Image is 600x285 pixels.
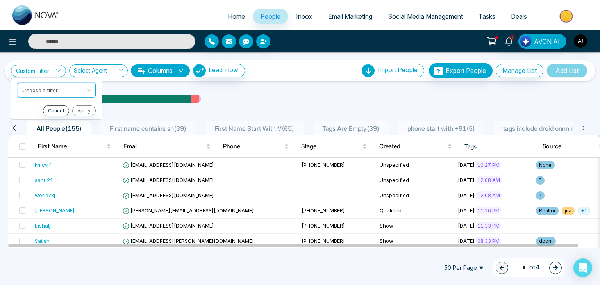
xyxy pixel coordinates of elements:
a: People [253,9,288,24]
span: [DATE] [458,223,475,229]
a: Custom Filter [11,65,66,77]
span: [DATE] [458,238,475,244]
span: Phone [223,142,283,151]
span: AVON AI [534,37,560,46]
th: Tags [458,135,536,157]
div: Open Intercom Messenger [573,258,592,277]
th: Stage [295,135,373,157]
span: All People ( 155 ) [34,125,85,132]
span: Tasks [479,12,495,20]
th: Phone [217,135,295,157]
span: of 4 [518,262,540,273]
a: Lead FlowLead Flow [190,64,245,77]
img: Lead Flow [193,64,206,77]
a: Email Marketing [320,9,380,24]
button: Columnsdown [131,64,190,77]
span: [EMAIL_ADDRESS][DOMAIN_NAME] [123,177,214,183]
span: People [261,12,280,20]
span: ? [536,191,545,200]
span: 12:08 AM [476,191,502,199]
span: [PHONE_NUMBER] [302,223,345,229]
span: [EMAIL_ADDRESS][DOMAIN_NAME] [123,192,214,198]
div: sahu21 [35,176,53,184]
span: [DATE] [458,207,475,214]
span: 12:08 AM [476,176,502,184]
span: Deals [511,12,527,20]
span: First name contains sh ( 39 ) [107,125,189,132]
span: [PERSON_NAME][EMAIL_ADDRESS][DOMAIN_NAME] [123,207,254,214]
span: Lead Flow [209,66,238,74]
span: jira [562,207,575,215]
span: Tags Are Empty ( 39 ) [319,125,382,132]
img: Market-place.gif [539,7,595,25]
span: First Name Start With V ( 65 ) [211,125,297,132]
span: [EMAIL_ADDRESS][PERSON_NAME][DOMAIN_NAME] [123,238,254,244]
td: Show [377,234,455,249]
span: [PHONE_NUMBER] [302,207,345,214]
button: Export People [429,63,493,78]
button: Cancel [43,105,69,116]
td: Unspecified [377,173,455,188]
span: Stage [301,142,361,151]
span: Inbox [296,12,312,20]
span: [EMAIL_ADDRESS][DOMAIN_NAME] [123,162,214,168]
span: 50 Per Page [439,262,489,274]
button: Manage List [496,64,543,77]
span: [PHONE_NUMBER] [302,162,345,168]
td: Qualified [377,203,455,219]
span: + 1 [578,207,590,215]
span: Social Media Management [388,12,463,20]
span: [DATE] [458,192,475,198]
span: 11:33 PM [476,222,501,230]
div: [PERSON_NAME] [35,207,75,214]
a: 1 [500,34,518,48]
th: Created [373,135,458,157]
span: phone start with +91 ( 5 ) [404,125,478,132]
span: down [178,68,184,74]
span: doom [536,237,556,246]
img: Nova CRM Logo [12,5,59,25]
a: Social Media Management [380,9,471,24]
img: User Avatar [574,34,587,48]
span: [EMAIL_ADDRESS][DOMAIN_NAME] [123,223,214,229]
td: Show [377,219,455,234]
span: Home [228,12,245,20]
span: [DATE] [458,162,475,168]
a: Home [220,9,253,24]
img: Lead Flow [520,36,531,47]
li: Choose a filter [11,81,102,99]
span: Source [543,142,597,151]
div: kmcvjf [35,161,51,169]
td: Unspecified [377,188,455,203]
span: Email [123,142,205,151]
button: AVON AI [518,34,566,49]
span: Export People [446,67,486,75]
span: ? [536,176,545,185]
span: 11:26 PM [476,207,501,214]
span: Realtor [536,207,559,215]
span: 10:27 PM [476,161,501,169]
a: Tasks [471,9,503,24]
ul: Custom Filter [11,77,102,119]
div: Satish [35,237,50,245]
th: Email [117,135,217,157]
div: bishalji [35,222,52,230]
span: 1 [509,34,516,41]
span: None [536,161,555,169]
td: Unspecified [377,158,455,173]
span: Import People [378,66,418,74]
div: world?kj [35,191,55,199]
span: 08:33 PM [476,237,501,245]
a: Inbox [288,9,320,24]
span: [DATE] [458,177,475,183]
span: Created [379,142,446,151]
th: First Name [32,135,117,157]
a: Deals [503,9,535,24]
span: [PHONE_NUMBER] [302,238,345,244]
button: Lead Flow [193,64,245,77]
span: Email Marketing [328,12,372,20]
span: First Name [38,142,105,151]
